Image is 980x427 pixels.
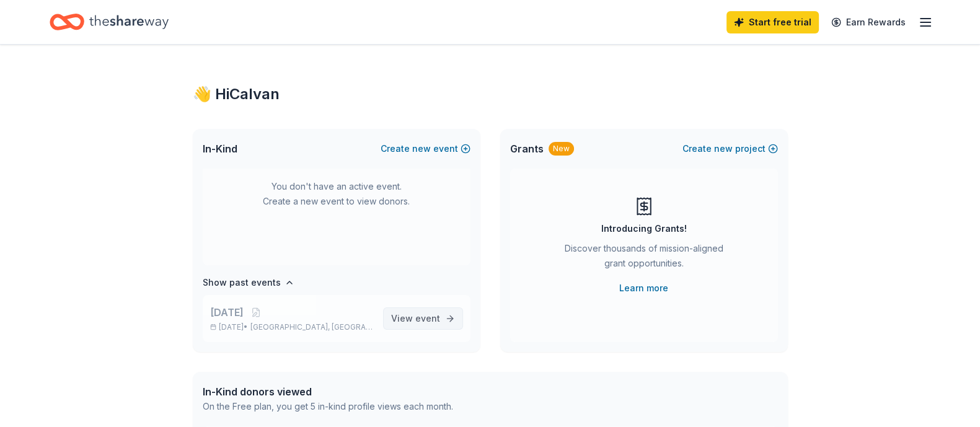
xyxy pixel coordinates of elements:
[203,399,453,414] div: On the Free plan, you get 5 in-kind profile views each month.
[250,322,373,332] span: [GEOGRAPHIC_DATA], [GEOGRAPHIC_DATA]
[714,141,733,156] span: new
[381,141,470,156] button: Createnewevent
[210,305,244,320] span: [DATE]
[203,275,281,290] h4: Show past events
[415,313,440,324] span: event
[601,221,687,236] div: Introducing Grants!
[210,322,373,332] p: [DATE] •
[203,141,237,156] span: In-Kind
[560,241,728,276] div: Discover thousands of mission-aligned grant opportunities.
[726,11,819,33] a: Start free trial
[193,84,788,104] div: 👋 Hi Calvan
[203,384,453,399] div: In-Kind donors viewed
[619,281,668,296] a: Learn more
[203,275,294,290] button: Show past events
[391,311,440,326] span: View
[412,141,431,156] span: new
[682,141,778,156] button: Createnewproject
[50,7,169,37] a: Home
[824,11,913,33] a: Earn Rewards
[383,307,463,330] a: View event
[510,141,544,156] span: Grants
[203,123,470,265] div: You don't have an active event. Create a new event to view donors.
[549,142,574,156] div: New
